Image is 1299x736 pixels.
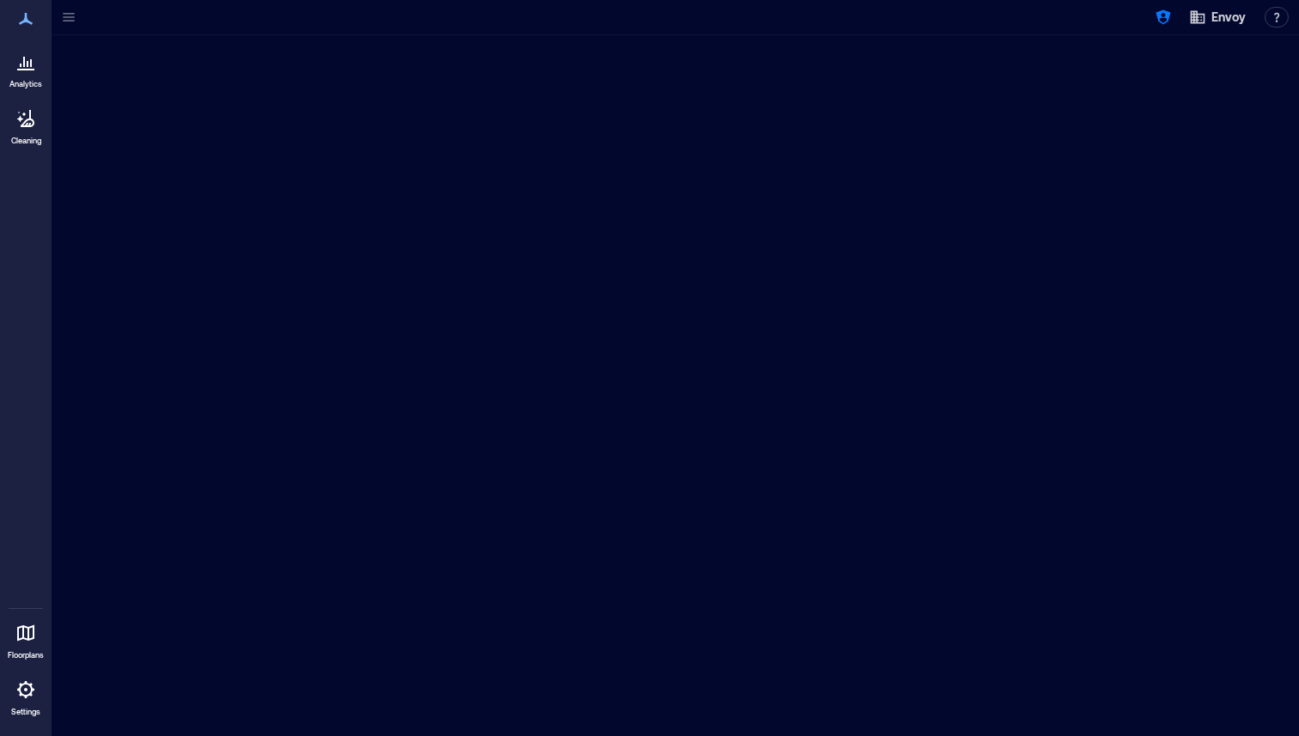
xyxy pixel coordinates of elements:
button: Envoy [1184,3,1251,31]
a: Settings [5,669,46,722]
p: Settings [11,707,40,717]
a: Floorplans [3,612,49,666]
span: Envoy [1211,9,1246,26]
p: Analytics [9,79,42,89]
p: Cleaning [11,136,41,146]
p: Floorplans [8,650,44,660]
a: Analytics [4,41,47,94]
a: Cleaning [4,98,47,151]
